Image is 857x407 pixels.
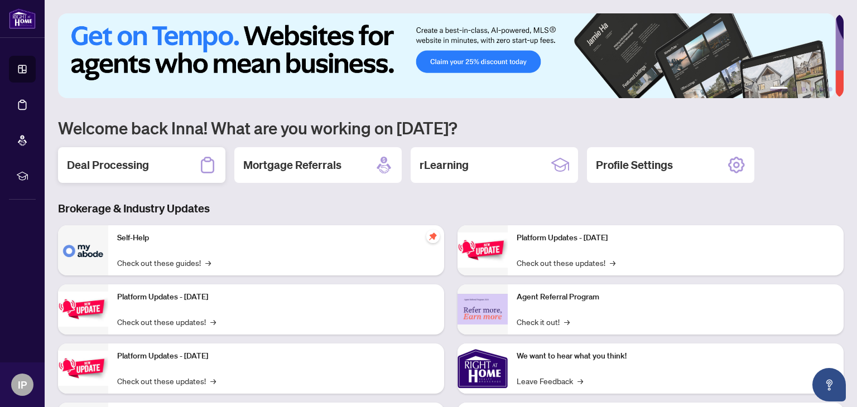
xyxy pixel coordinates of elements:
[117,232,435,244] p: Self-Help
[596,157,673,173] h2: Profile Settings
[458,343,508,394] img: We want to hear what you think!
[610,256,615,269] span: →
[58,225,108,275] img: Self-Help
[210,375,216,387] span: →
[117,316,216,328] a: Check out these updates!→
[58,13,835,98] img: Slide 0
[517,256,615,269] a: Check out these updates!→
[117,256,211,269] a: Check out these guides!→
[770,87,788,91] button: 1
[517,316,570,328] a: Check it out!→
[58,117,844,138] h1: Welcome back Inna! What are you working on [DATE]?
[58,292,108,327] img: Platform Updates - September 16, 2025
[577,375,583,387] span: →
[819,87,824,91] button: 5
[243,157,341,173] h2: Mortgage Referrals
[18,377,27,393] span: IP
[210,316,216,328] span: →
[812,368,846,401] button: Open asap
[205,256,211,269] span: →
[420,157,469,173] h2: rLearning
[67,157,149,173] h2: Deal Processing
[9,8,36,29] img: logo
[458,232,508,268] img: Platform Updates - June 23, 2025
[58,351,108,386] img: Platform Updates - July 21, 2025
[792,87,797,91] button: 2
[801,87,806,91] button: 3
[517,350,835,362] p: We want to hear what you think!
[117,350,435,362] p: Platform Updates - [DATE]
[564,316,570,328] span: →
[458,294,508,324] img: Agent Referral Program
[117,375,216,387] a: Check out these updates!→
[828,87,832,91] button: 6
[117,291,435,303] p: Platform Updates - [DATE]
[517,291,835,303] p: Agent Referral Program
[426,230,440,243] span: pushpin
[517,375,583,387] a: Leave Feedback→
[58,201,844,216] h3: Brokerage & Industry Updates
[517,232,835,244] p: Platform Updates - [DATE]
[810,87,815,91] button: 4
